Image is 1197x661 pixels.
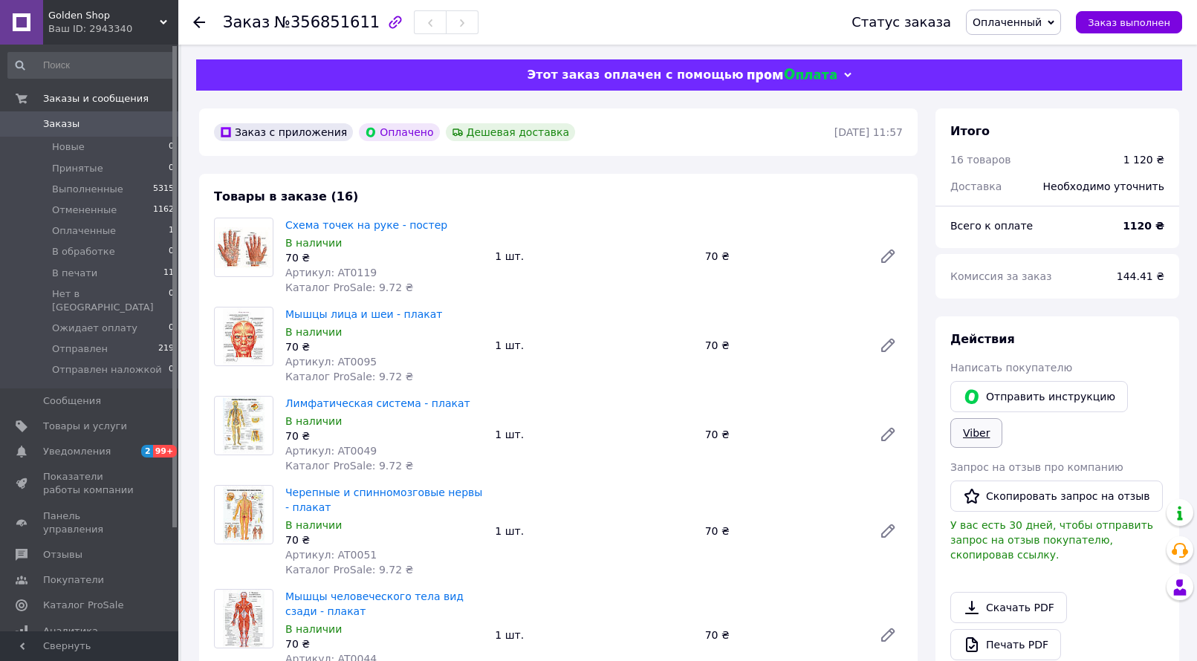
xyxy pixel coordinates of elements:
[527,68,743,82] span: Этот заказ оплачен с помощью
[489,335,698,356] div: 1 шт.
[43,445,111,458] span: Уведомления
[950,418,1002,448] a: Viber
[43,599,123,612] span: Каталог ProSale
[950,332,1015,346] span: Действия
[285,623,342,635] span: В наличии
[973,16,1042,28] span: Оплаченный
[169,140,174,154] span: 0
[489,625,698,645] div: 1 шт.
[1123,220,1164,232] b: 1120 ₴
[274,13,380,31] span: №356851611
[223,486,265,544] img: Черепные и спинномозговые нервы - плакат
[153,183,174,196] span: 5315
[7,52,175,79] input: Поиск
[52,363,162,377] span: Отправлен наложкой
[169,287,174,314] span: 0
[873,330,903,360] a: Редактировать
[285,486,482,513] a: Черепные и спинномозговые нервы - плакат
[158,342,174,356] span: 219
[52,224,116,238] span: Оплаченные
[285,533,483,547] div: 70 ₴
[950,362,1072,374] span: Написать покупателю
[285,356,377,368] span: Артикул: AT0095
[950,461,1123,473] span: Запрос на отзыв про компанию
[699,625,867,645] div: 70 ₴
[52,245,115,258] span: В обработке
[446,123,576,141] div: Дешевая доставка
[52,162,103,175] span: Принятые
[285,590,464,617] a: Мышцы человеческого тела вид сзади - плакат
[285,339,483,354] div: 70 ₴
[285,237,342,249] span: В наличии
[43,117,80,131] span: Заказы
[950,481,1163,512] button: Скопировать запрос на отзыв
[43,573,104,587] span: Покупатели
[699,335,867,356] div: 70 ₴
[285,460,413,472] span: Каталог ProSale: 9.72 ₴
[285,267,377,279] span: Артикул: AT0119
[950,519,1153,561] span: У вас есть 30 дней, чтобы отправить запрос на отзыв покупателю, скопировав ссылку.
[285,415,342,427] span: В наличии
[359,123,439,141] div: Оплачено
[43,625,98,638] span: Аналитика
[699,246,867,267] div: 70 ₴
[950,124,990,138] span: Итого
[285,429,483,443] div: 70 ₴
[1076,11,1182,33] button: Заказ выполнен
[285,549,377,561] span: Артикул: AT0051
[169,363,174,377] span: 0
[285,308,442,320] a: Мышцы лица и шеи - плакат
[43,420,127,433] span: Товары и услуги
[52,287,169,314] span: Нет в [GEOGRAPHIC_DATA]
[48,9,160,22] span: Golden Shop
[873,241,903,271] a: Редактировать
[950,154,1011,166] span: 16 товаров
[214,189,358,203] span: Товары в заказе (16)
[52,140,85,154] span: Новые
[43,394,101,408] span: Сообщения
[141,445,153,458] span: 2
[193,15,205,30] div: Вернуться назад
[169,162,174,175] span: 0
[285,519,342,531] span: В наличии
[285,326,342,338] span: В наличии
[285,445,377,457] span: Артикул: AT0049
[169,245,174,258] span: 0
[285,281,413,293] span: Каталог ProSale: 9.72 ₴
[52,267,97,280] span: В печати
[950,220,1033,232] span: Всего к оплате
[52,203,117,217] span: Отмененные
[285,371,413,382] span: Каталог ProSale: 9.72 ₴
[223,590,265,648] img: Мышцы человеческого тела вид сзади - плакат
[169,322,174,335] span: 0
[52,342,108,356] span: Отправлен
[214,123,353,141] div: Заказ с приложения
[489,246,698,267] div: 1 шт.
[285,564,413,576] span: Каталог ProSale: 9.72 ₴
[163,267,174,280] span: 11
[1123,152,1164,167] div: 1 120 ₴
[699,521,867,541] div: 70 ₴
[950,629,1061,660] a: Печать PDF
[153,445,178,458] span: 99+
[950,270,1052,282] span: Комиссия за заказ
[153,203,174,217] span: 1162
[489,521,698,541] div: 1 шт.
[215,227,273,268] img: Схема точек на руке - постер
[489,424,698,445] div: 1 шт.
[223,397,265,455] img: Лимфатическая система - плакат
[285,636,483,651] div: 70 ₴
[873,516,903,546] a: Редактировать
[169,224,174,238] span: 1
[223,307,264,365] img: Мышцы лица и шеи - плакат
[43,509,137,536] span: Панель управления
[48,22,178,36] div: Ваш ID: 2943340
[950,592,1067,623] a: Скачать PDF
[747,68,837,82] img: evopay logo
[43,92,149,105] span: Заказы и сообщения
[52,183,123,196] span: Выполненные
[851,15,951,30] div: Статус заказа
[873,420,903,449] a: Редактировать
[52,322,137,335] span: Ожидает оплату
[285,219,447,231] a: Схема точек на руке - постер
